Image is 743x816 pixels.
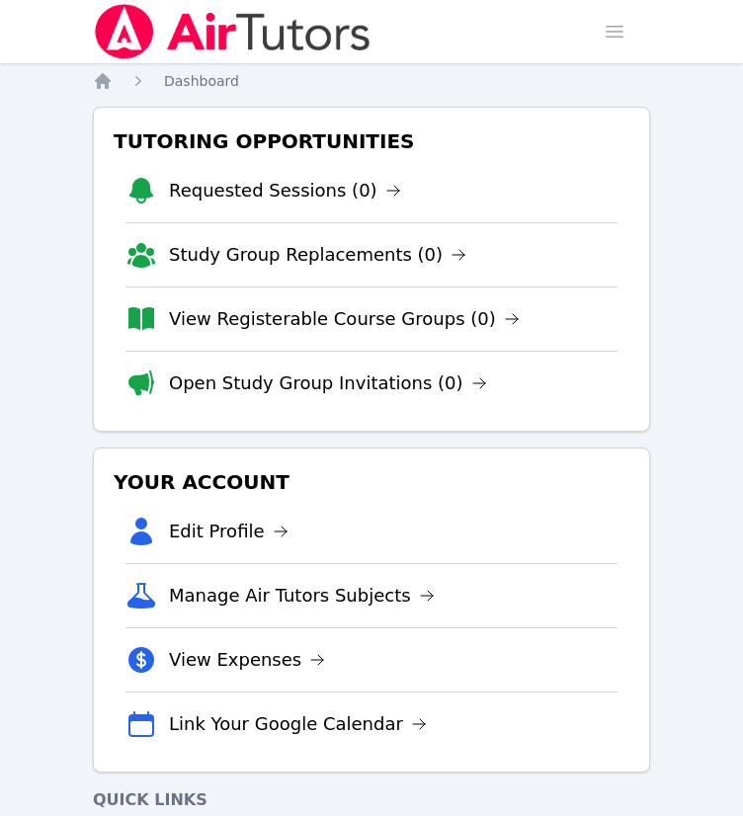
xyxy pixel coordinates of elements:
nav: Breadcrumb [93,71,650,91]
span: Dashboard [164,73,239,89]
a: Study Group Replacements (0) [169,241,466,269]
a: Link Your Google Calendar [169,710,427,738]
a: Open Study Group Invitations (0) [169,369,487,397]
a: View Registerable Course Groups (0) [169,305,520,333]
a: Dashboard [164,71,239,91]
a: View Expenses [169,646,325,674]
a: Edit Profile [169,518,289,545]
h3: Your Account [110,464,633,500]
a: Requested Sessions (0) [169,177,401,204]
img: Air Tutors [93,4,372,59]
h3: Tutoring Opportunities [110,123,633,159]
h4: Quick Links [93,788,650,812]
a: Manage Air Tutors Subjects [169,582,435,610]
